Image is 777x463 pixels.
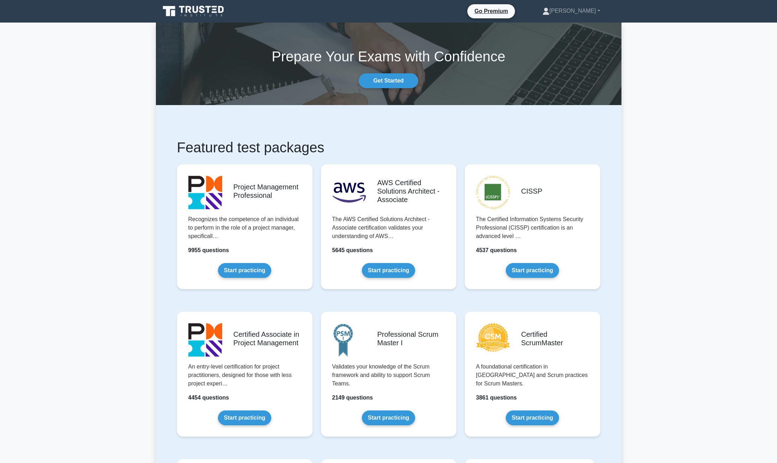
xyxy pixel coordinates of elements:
[177,139,600,156] h1: Featured test packages
[359,73,418,88] a: Get Started
[156,48,621,65] h1: Prepare Your Exams with Confidence
[526,4,617,18] a: [PERSON_NAME]
[506,263,559,278] a: Start practicing
[218,263,271,278] a: Start practicing
[362,263,415,278] a: Start practicing
[470,7,512,16] a: Go Premium
[506,410,559,425] a: Start practicing
[362,410,415,425] a: Start practicing
[218,410,271,425] a: Start practicing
